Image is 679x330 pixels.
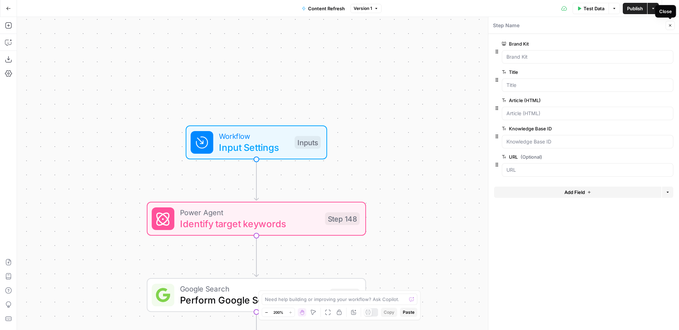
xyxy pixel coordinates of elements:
[502,153,633,160] label: URL
[295,136,321,149] div: Inputs
[381,308,397,317] button: Copy
[494,187,661,198] button: Add Field
[564,189,585,196] span: Add Field
[502,125,633,132] label: Knowledge Base ID
[219,130,289,142] span: Workflow
[180,217,319,231] span: Identify target keywords
[254,159,259,200] g: Edge from start to step_148
[330,289,360,301] div: Step 12
[506,166,669,173] input: URL
[273,310,283,315] span: 200%
[384,309,394,316] span: Copy
[147,125,366,159] div: WorkflowInput SettingsInputs
[180,293,324,307] span: Perform Google Search
[403,309,414,316] span: Paste
[506,138,669,145] input: Knowledge Base ID
[180,283,324,294] span: Google Search
[627,5,643,12] span: Publish
[521,153,542,160] span: (Optional)
[502,69,633,76] label: Title
[254,236,259,277] g: Edge from step_148 to step_12
[219,140,289,154] span: Input Settings
[400,308,417,317] button: Paste
[180,207,319,218] span: Power Agent
[502,40,633,47] label: Brand Kit
[325,212,360,225] div: Step 148
[308,5,345,12] span: Content Refresh
[297,3,349,14] button: Content Refresh
[502,97,633,104] label: Article (HTML)
[506,53,669,60] input: Brand Kit
[147,278,366,312] div: Google SearchPerform Google SearchStep 12
[660,8,672,15] div: Close
[350,4,382,13] button: Version 1
[506,110,669,117] input: Article (HTML)
[573,3,609,14] button: Test Data
[623,3,647,14] button: Publish
[354,5,372,12] span: Version 1
[584,5,604,12] span: Test Data
[147,202,366,236] div: Power AgentIdentify target keywordsStep 148
[506,82,669,89] input: Title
